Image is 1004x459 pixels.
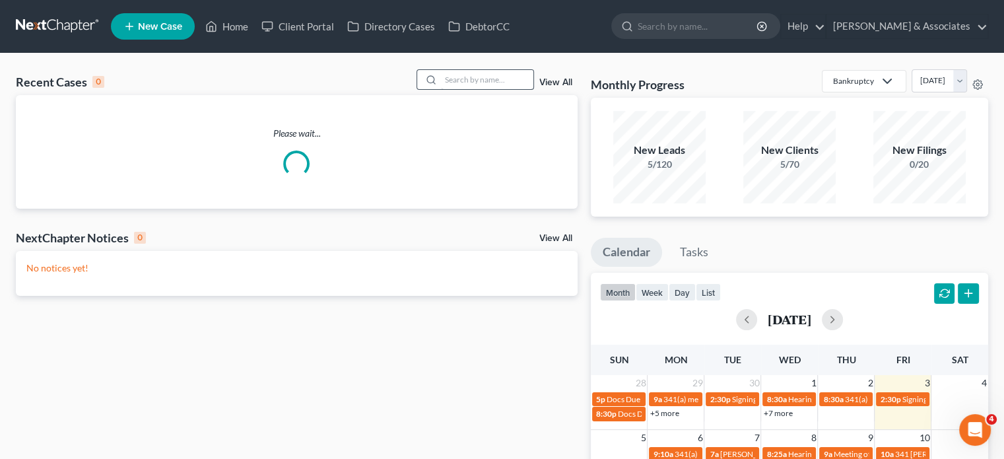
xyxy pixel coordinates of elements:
span: 28 [634,375,647,391]
a: Calendar [591,238,662,267]
div: New Filings [873,143,966,158]
span: Meeting of Creditors for [PERSON_NAME] [833,449,980,459]
div: Recent Cases [16,74,104,90]
span: 8:30a [823,394,843,404]
span: Wed [778,354,800,365]
iframe: Intercom live chat [959,414,991,446]
span: Signing Date for [PERSON_NAME] & [PERSON_NAME] [731,394,920,404]
span: 8:30a [766,394,786,404]
span: 8:30p [596,409,617,419]
button: day [669,283,696,301]
div: New Clients [743,143,836,158]
h2: [DATE] [768,312,811,326]
button: week [636,283,669,301]
span: Docs Due for [PERSON_NAME] & [PERSON_NAME] [607,394,786,404]
span: Sat [951,354,968,365]
button: month [600,283,636,301]
p: No notices yet! [26,262,567,275]
input: Search by name... [638,14,758,38]
span: 1 [809,375,817,391]
span: 10 [918,430,931,446]
div: 5/70 [743,158,836,171]
input: Search by name... [441,70,533,89]
span: Hearing for [PERSON_NAME] [787,449,890,459]
a: Tasks [668,238,720,267]
a: View All [539,234,572,243]
span: 341 [PERSON_NAME] [894,449,972,459]
span: 2:30p [880,394,900,404]
span: Hearing for [PERSON_NAME] & [PERSON_NAME] [787,394,960,404]
span: 2:30p [710,394,730,404]
span: 9a [823,449,832,459]
span: 6 [696,430,704,446]
span: 8:25a [766,449,786,459]
a: [PERSON_NAME] & Associates [826,15,987,38]
span: 341(a) meeting for [PERSON_NAME] [674,449,801,459]
a: View All [539,78,572,87]
span: Sun [609,354,628,365]
span: [PERSON_NAME] - Arraignment [720,449,831,459]
a: Client Portal [255,15,341,38]
span: 341(a) meeting for [PERSON_NAME] [663,394,790,404]
div: 5/120 [613,158,706,171]
span: 2 [866,375,874,391]
a: +7 more [763,408,792,418]
a: Directory Cases [341,15,442,38]
span: Tue [724,354,741,365]
div: 0/20 [873,158,966,171]
p: Please wait... [16,127,578,140]
span: 4 [980,375,988,391]
span: 341(a) meeting for [PERSON_NAME] [844,394,972,404]
h3: Monthly Progress [591,77,685,92]
span: 7a [710,449,718,459]
span: Thu [836,354,855,365]
a: DebtorCC [442,15,516,38]
span: 29 [690,375,704,391]
div: NextChapter Notices [16,230,146,246]
span: 5 [639,430,647,446]
span: 10a [880,449,893,459]
span: 30 [747,375,760,391]
span: 9 [866,430,874,446]
span: Fri [896,354,910,365]
span: 9a [653,394,661,404]
span: Mon [664,354,687,365]
div: Bankruptcy [833,75,874,87]
span: Docs Due for [PERSON_NAME] [618,409,727,419]
a: Help [781,15,825,38]
a: Home [199,15,255,38]
span: 8 [809,430,817,446]
span: 5p [596,394,605,404]
a: +5 more [650,408,679,418]
span: New Case [138,22,182,32]
span: 4 [986,414,997,425]
span: 9:10a [653,449,673,459]
div: 0 [134,232,146,244]
span: 7 [753,430,760,446]
span: 3 [923,375,931,391]
div: 0 [92,76,104,88]
button: list [696,283,721,301]
div: New Leads [613,143,706,158]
